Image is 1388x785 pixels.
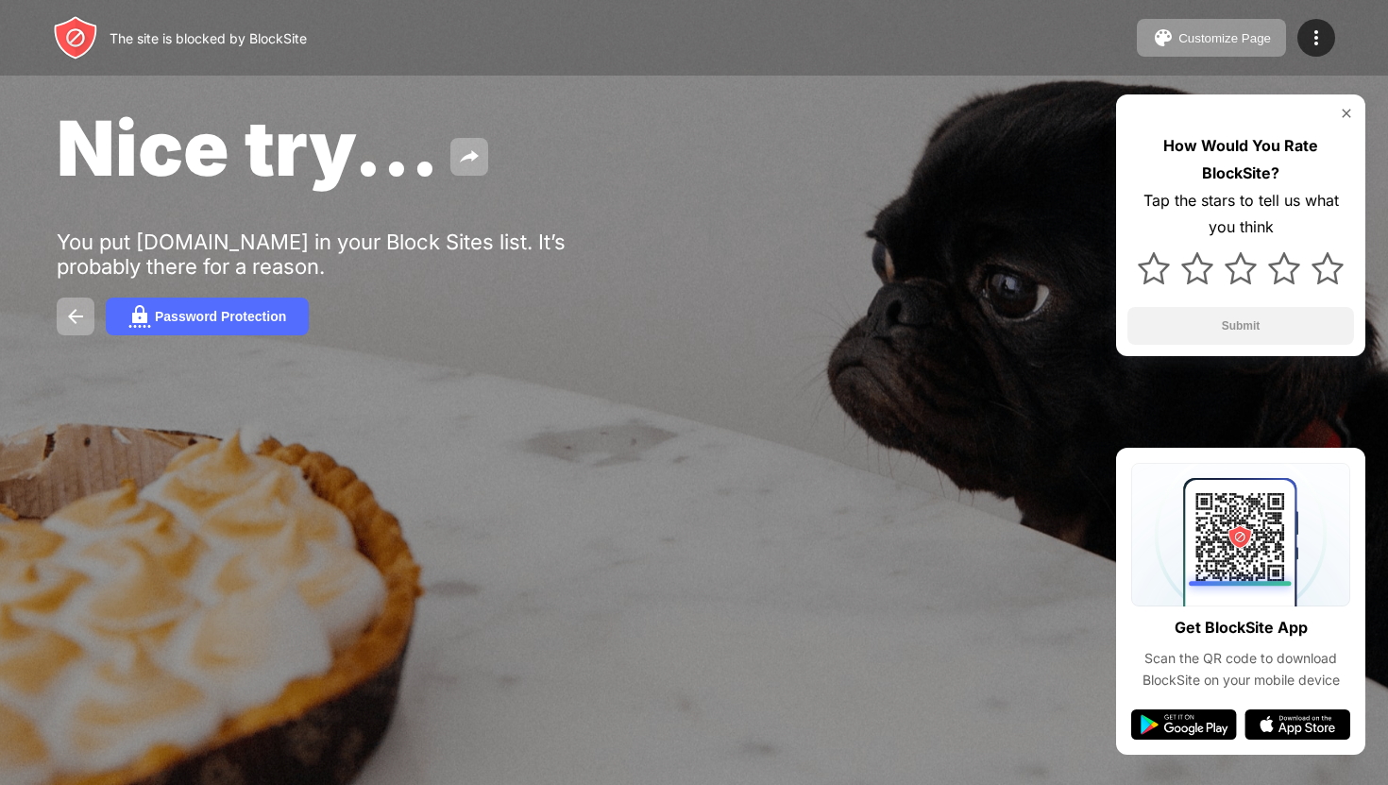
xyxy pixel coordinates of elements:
div: Customize Page [1178,31,1271,45]
img: share.svg [458,145,481,168]
div: Get BlockSite App [1175,614,1308,641]
img: pallet.svg [1152,26,1175,49]
img: qrcode.svg [1131,463,1350,606]
img: star.svg [1312,252,1344,284]
div: How Would You Rate BlockSite? [1127,132,1354,187]
img: google-play.svg [1131,709,1237,740]
img: password.svg [128,305,151,328]
img: star.svg [1181,252,1213,284]
img: menu-icon.svg [1305,26,1328,49]
button: Customize Page [1137,19,1286,57]
div: Scan the QR code to download BlockSite on your mobile device [1131,648,1350,691]
img: header-logo.svg [53,15,98,60]
div: Password Protection [155,309,286,324]
button: Submit [1127,307,1354,345]
img: back.svg [64,305,87,328]
img: star.svg [1138,252,1170,284]
img: star.svg [1225,252,1257,284]
img: app-store.svg [1244,709,1350,740]
img: rate-us-close.svg [1339,106,1354,121]
div: Tap the stars to tell us what you think [1127,187,1354,242]
div: You put [DOMAIN_NAME] in your Block Sites list. It’s probably there for a reason. [57,230,640,279]
div: The site is blocked by BlockSite [110,30,307,46]
img: star.svg [1268,252,1300,284]
button: Password Protection [106,298,309,335]
span: Nice try... [57,102,439,194]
